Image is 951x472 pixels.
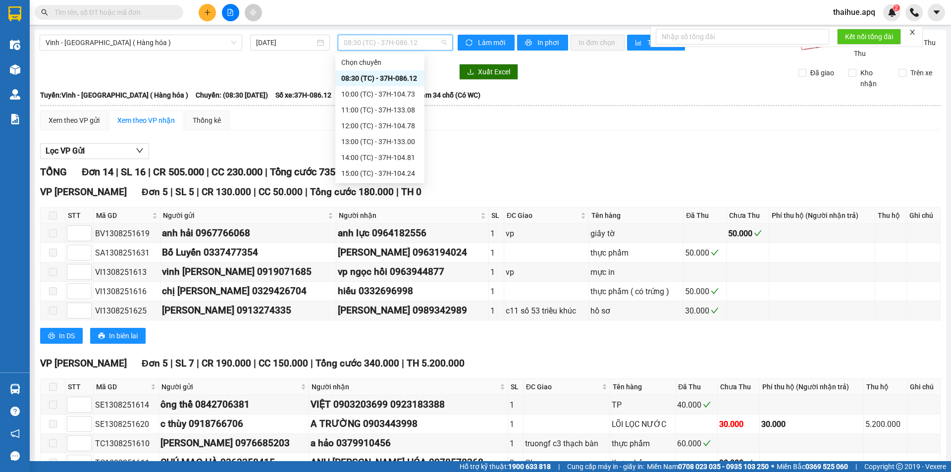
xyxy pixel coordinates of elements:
span: | [197,358,199,369]
td: SE1308251620 [94,415,159,434]
div: 1 [510,418,522,430]
span: In DS [59,330,75,341]
span: printer [525,39,533,47]
span: Kết nối tổng đài [845,31,893,42]
span: | [855,461,857,472]
span: search [41,9,48,16]
span: Mã GD [96,381,149,392]
span: | [254,358,256,369]
button: caret-down [928,4,945,21]
button: printerIn biên lai [90,328,146,344]
div: thực phẩm ( có trứng ) [590,285,682,298]
div: 15:00 (TC) - 37H-104.24 [341,168,419,179]
div: c11 số 53 triều khúc [506,305,587,317]
th: STT [65,379,94,395]
span: In biên lai [109,330,138,341]
span: Tổng cước 340.000 [316,358,399,369]
div: hồ sơ [590,305,682,317]
span: Đơn 5 [142,186,168,198]
div: BV1308251619 [95,227,158,240]
td: SA1308251631 [94,243,160,262]
span: TH 0 [401,186,422,198]
div: anh lực 0964182556 [338,226,487,241]
button: printerIn DS [40,328,83,344]
span: Cung cấp máy in - giấy in: [567,461,644,472]
span: Chuyến: (08:30 [DATE]) [196,90,268,101]
th: Ghi chú [907,379,941,395]
div: 08:30 (TC) - 37H-086.12 [341,73,419,84]
span: Làm mới [478,37,507,48]
div: chị [PERSON_NAME] 0329426704 [162,284,334,299]
button: syncLàm mới [458,35,515,51]
div: 30.000 [685,305,724,317]
span: Người nhận [339,210,478,221]
div: Chọn chuyến [341,57,419,68]
img: solution-icon [10,114,20,124]
div: mực in [590,266,682,278]
span: Mã GD [96,210,150,221]
button: printerIn phơi [517,35,568,51]
div: Xem theo VP gửi [49,115,100,126]
span: Trên xe [906,67,936,78]
div: thực phẩm [612,457,674,469]
div: 40.000 [677,399,716,411]
sup: 2 [893,4,900,11]
span: CR 130.000 [202,186,251,198]
button: aim [245,4,262,21]
th: Phí thu hộ (Người nhận trả) [769,208,875,224]
span: sync [466,39,474,47]
div: A TRƯỜNG 0903443998 [311,417,506,431]
span: | [116,166,118,178]
img: warehouse-icon [10,89,20,100]
span: printer [48,332,55,340]
span: SL 5 [175,186,194,198]
div: TC1308251611 [95,457,157,469]
span: | [558,461,560,472]
span: thaihue.apq [825,6,883,18]
div: hiếu 0332696998 [338,284,487,299]
span: check [711,307,719,315]
div: 60.000 [677,437,716,450]
th: Tên hàng [589,208,684,224]
div: [PERSON_NAME] 0976685203 [160,436,307,451]
span: ⚪️ [771,465,774,469]
span: TỔNG [40,166,67,178]
div: thực phẩm [612,437,674,450]
th: SL [508,379,524,395]
div: SE1308251614 [95,399,157,411]
span: bar-chart [635,39,643,47]
strong: 0369 525 060 [805,463,848,471]
span: check [711,249,719,257]
div: 30.000 [761,418,862,430]
div: [PERSON_NAME] 0963194024 [338,245,487,260]
span: Tổng cước 180.000 [310,186,394,198]
td: VI1308251616 [94,282,160,301]
div: 1 [490,266,502,278]
span: TH 5.200.000 [407,358,465,369]
span: download [467,68,474,76]
strong: 1900 633 818 [508,463,551,471]
span: message [10,451,20,461]
div: vp [506,266,587,278]
span: Lọc VP Gửi [46,145,85,157]
span: caret-down [932,8,941,17]
span: VP [PERSON_NAME] [40,186,127,198]
div: GL [525,457,608,469]
span: 08:30 (TC) - 37H-086.12 [344,35,447,50]
span: | [207,166,209,178]
img: logo-vxr [8,6,21,21]
td: VI1308251625 [94,301,160,320]
div: 1 [490,247,502,259]
span: Người gửi [161,381,299,392]
span: ĐC Giao [526,381,600,392]
span: Hỗ trợ kỹ thuật: [460,461,551,472]
span: ĐC Giao [507,210,579,221]
span: In phơi [537,37,560,48]
div: 50.000 [685,247,724,259]
span: check [703,401,711,409]
div: 1 [510,399,522,411]
div: VI1308251625 [95,305,158,317]
div: Thống kê [193,115,221,126]
div: 90.000 [719,457,758,469]
span: | [170,186,173,198]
